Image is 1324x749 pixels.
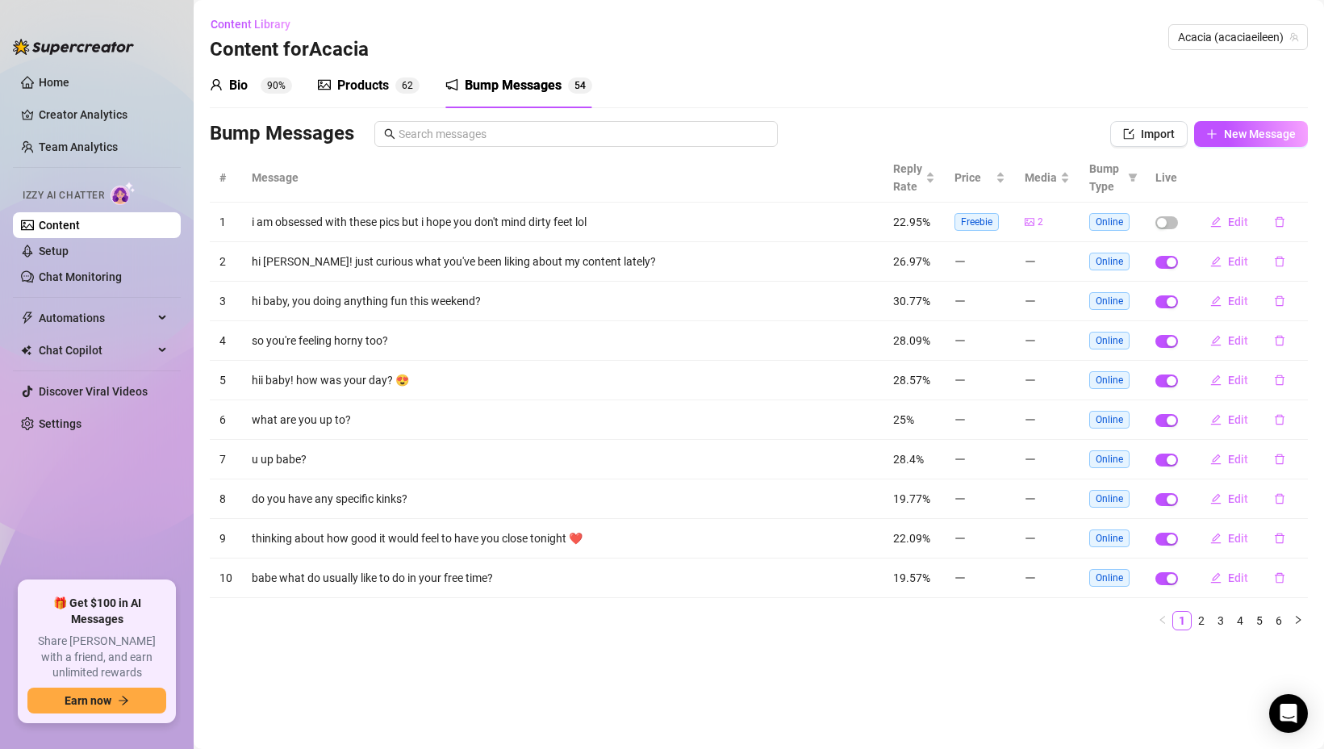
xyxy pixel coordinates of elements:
[574,80,580,91] span: 5
[1274,256,1285,267] span: delete
[1261,328,1298,354] button: delete
[954,533,966,544] span: minus
[1197,367,1261,393] button: Edit
[1210,256,1222,267] span: edit
[1025,295,1036,307] span: minus
[893,532,930,545] span: 22.09%
[1261,407,1298,433] button: delete
[1206,128,1217,140] span: plus
[1089,411,1130,429] span: Online
[893,453,924,466] span: 28.4%
[1288,611,1308,630] li: Next Page
[1153,611,1172,630] li: Previous Page
[580,80,586,91] span: 4
[445,78,458,91] span: notification
[1025,169,1057,186] span: Media
[1228,492,1248,505] span: Edit
[1158,615,1167,625] span: left
[210,282,242,321] td: 3
[1210,572,1222,584] span: edit
[893,374,930,387] span: 28.57%
[1212,612,1230,630] a: 3
[39,219,80,232] a: Content
[1197,249,1261,274] button: Edit
[954,213,999,231] span: Freebie
[39,270,122,283] a: Chat Monitoring
[1025,572,1036,584] span: minus
[111,182,136,205] img: AI Chatter
[1228,532,1248,545] span: Edit
[1123,128,1134,140] span: import
[1210,216,1222,228] span: edit
[39,337,153,363] span: Chat Copilot
[1211,611,1230,630] li: 3
[1274,374,1285,386] span: delete
[27,634,166,681] span: Share [PERSON_NAME] with a friend, and earn unlimited rewards
[1089,253,1130,270] span: Online
[395,77,420,94] sup: 62
[1228,453,1248,466] span: Edit
[210,153,242,203] th: #
[242,559,883,598] td: babe what do usually like to do in your free time?
[1228,374,1248,387] span: Edit
[1192,612,1210,630] a: 2
[883,153,945,203] th: Reply Rate
[1178,25,1298,49] span: Acacia (acaciaeileen)
[1274,493,1285,504] span: delete
[1274,454,1285,465] span: delete
[242,400,883,440] td: what are you up to?
[1228,295,1248,308] span: Edit
[1192,611,1211,630] li: 2
[1172,611,1192,630] li: 1
[954,256,966,267] span: minus
[1197,288,1261,314] button: Edit
[210,242,242,282] td: 2
[1274,216,1285,228] span: delete
[1270,612,1288,630] a: 6
[39,245,69,257] a: Setup
[1274,533,1285,544] span: delete
[1251,612,1268,630] a: 5
[1089,569,1130,587] span: Online
[1025,217,1034,227] span: picture
[1197,486,1261,512] button: Edit
[1125,157,1141,199] span: filter
[1228,571,1248,584] span: Edit
[1194,121,1308,147] button: New Message
[945,153,1015,203] th: Price
[1274,295,1285,307] span: delete
[893,160,922,195] span: Reply Rate
[954,335,966,346] span: minus
[954,493,966,504] span: minus
[1210,533,1222,544] span: edit
[242,321,883,361] td: so you're feeling horny too?
[407,80,413,91] span: 2
[1210,414,1222,425] span: edit
[1210,295,1222,307] span: edit
[1250,611,1269,630] li: 5
[1153,611,1172,630] button: left
[1146,153,1188,203] th: Live
[1224,128,1296,140] span: New Message
[1197,328,1261,354] button: Edit
[1261,446,1298,472] button: delete
[1015,153,1080,203] th: Media
[1025,533,1036,544] span: minus
[242,203,883,242] td: i am obsessed with these pics but i hope you don't mind dirty feet lol
[1210,335,1222,346] span: edit
[242,282,883,321] td: hi baby, you doing anything fun this weekend?
[1089,371,1130,389] span: Online
[242,519,883,559] td: thinking about how good it would feel to have you close tonight ❤️
[1089,529,1130,547] span: Online
[893,215,930,228] span: 22.95%
[1261,288,1298,314] button: delete
[465,76,562,95] div: Bump Messages
[1038,215,1043,230] span: 2
[21,312,34,324] span: thunderbolt
[39,102,168,128] a: Creator Analytics
[1228,215,1248,228] span: Edit
[210,479,242,519] td: 8
[1197,565,1261,591] button: Edit
[210,361,242,400] td: 5
[210,78,223,91] span: user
